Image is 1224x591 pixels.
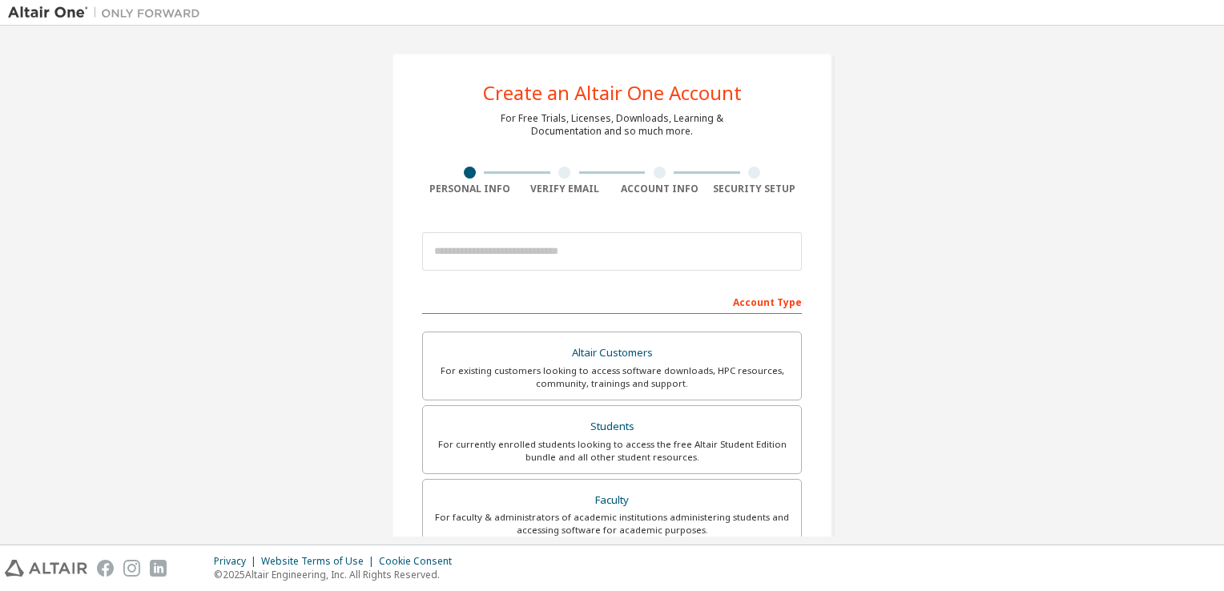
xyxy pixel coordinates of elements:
div: For currently enrolled students looking to access the free Altair Student Edition bundle and all ... [433,438,791,464]
img: facebook.svg [97,560,114,577]
div: Security Setup [707,183,803,195]
div: Faculty [433,489,791,512]
img: instagram.svg [123,560,140,577]
div: Personal Info [422,183,517,195]
img: Altair One [8,5,208,21]
p: © 2025 Altair Engineering, Inc. All Rights Reserved. [214,568,461,581]
div: Cookie Consent [379,555,461,568]
div: Privacy [214,555,261,568]
div: For existing customers looking to access software downloads, HPC resources, community, trainings ... [433,364,791,390]
div: Create an Altair One Account [483,83,742,103]
div: Website Terms of Use [261,555,379,568]
div: Altair Customers [433,342,791,364]
div: Account Info [612,183,707,195]
div: For faculty & administrators of academic institutions administering students and accessing softwa... [433,511,791,537]
img: altair_logo.svg [5,560,87,577]
div: For Free Trials, Licenses, Downloads, Learning & Documentation and so much more. [501,112,723,138]
img: linkedin.svg [150,560,167,577]
div: Students [433,416,791,438]
div: Account Type [422,288,802,314]
div: Verify Email [517,183,613,195]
